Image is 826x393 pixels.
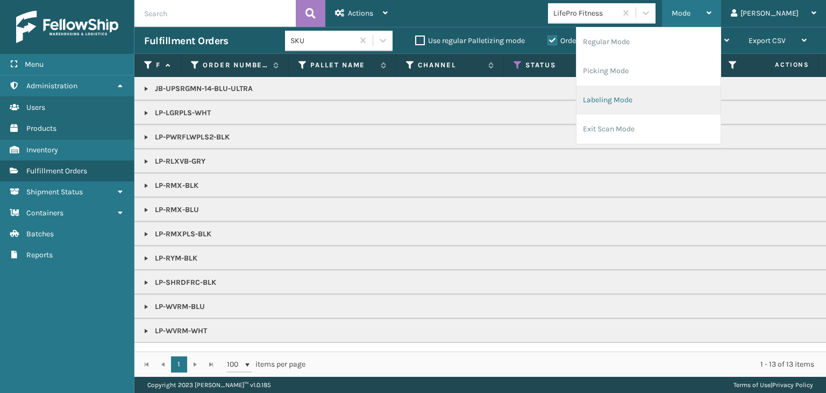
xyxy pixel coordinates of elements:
label: Fulfillment Order Id [156,60,160,70]
label: Orders to be shipped [DATE] [547,36,652,45]
span: Mode [672,9,690,18]
img: logo [16,11,118,43]
div: LifePro Fitness [553,8,617,19]
li: Picking Mode [576,57,721,86]
span: Inventory [26,145,58,155]
li: Labeling Mode [576,86,721,115]
a: Privacy Policy [772,381,813,389]
span: Fulfillment Orders [26,166,87,176]
label: Use regular Palletizing mode [415,36,525,45]
span: Export CSV [749,36,786,45]
label: Pallet Name [310,60,375,70]
li: Exit Scan Mode [576,115,721,144]
div: SKU [290,35,354,46]
span: items per page [227,356,305,373]
span: Containers [26,208,63,217]
span: Menu [25,60,44,69]
div: | [734,377,813,393]
span: Actions [741,56,816,74]
p: Copyright 2023 [PERSON_NAME]™ v 1.0.185 [147,377,271,393]
span: Reports [26,250,53,259]
span: Administration [26,81,77,90]
span: 100 [227,359,243,370]
span: Products [26,124,56,133]
a: Terms of Use [734,381,771,389]
label: Status [525,60,590,70]
label: Order Number [203,60,268,70]
span: Batches [26,229,54,238]
span: Actions [348,9,373,18]
h3: Fulfillment Orders [144,34,228,47]
span: Users [26,103,45,112]
label: Channel [418,60,483,70]
li: Regular Mode [576,27,721,57]
a: 1 [171,356,187,373]
div: 1 - 13 of 13 items [321,359,814,370]
span: Shipment Status [26,187,83,196]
